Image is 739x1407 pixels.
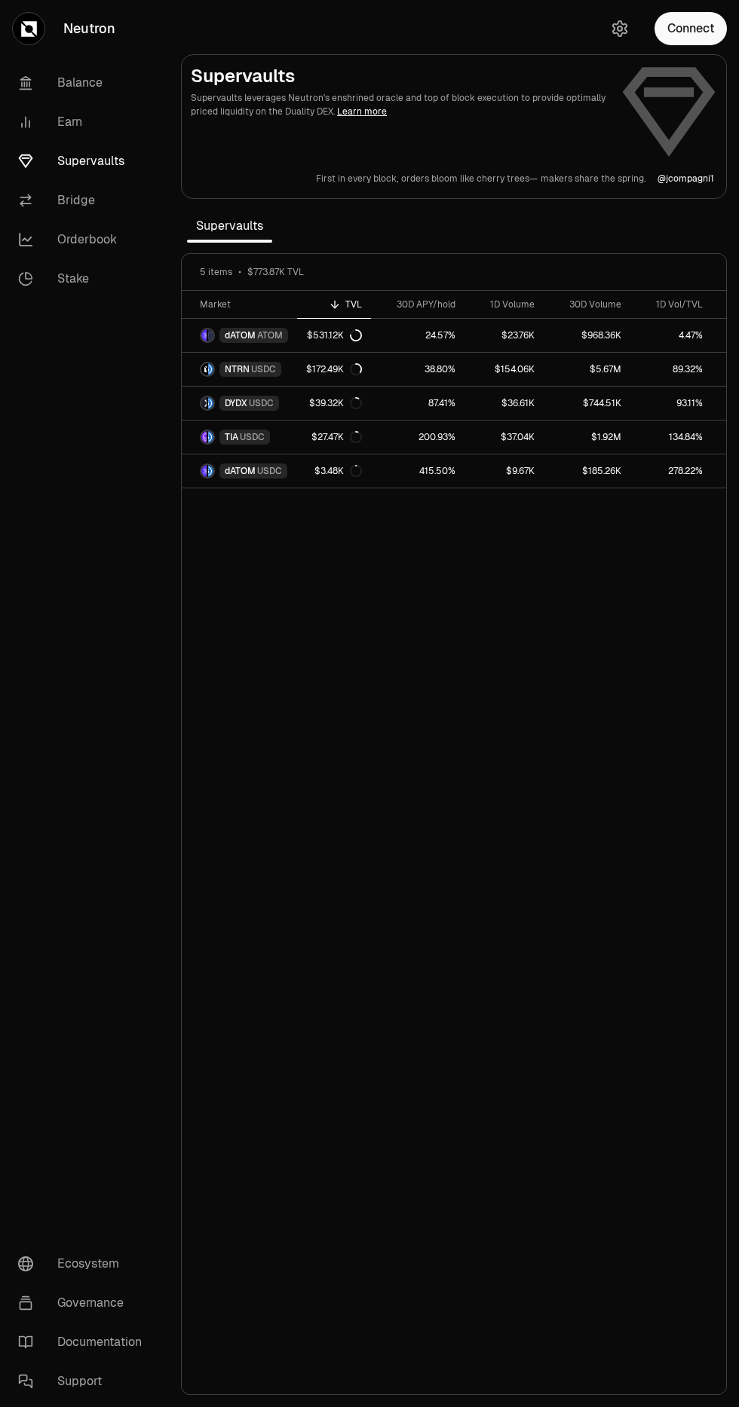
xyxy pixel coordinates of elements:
[544,319,630,352] a: $968.36K
[630,319,712,352] a: 4.47%
[465,387,544,420] a: $36.61K
[401,173,538,185] p: orders bloom like cherry trees—
[541,173,645,185] p: makers share the spring.
[297,454,371,488] a: $3.48K
[182,454,297,488] a: dATOM LogoUSDC LogodATOMUSDC
[630,421,712,454] a: 134.84%
[225,431,238,443] span: TIA
[6,259,163,298] a: Stake
[371,319,465,352] a: 24.57%
[251,363,276,375] span: USDC
[201,431,207,443] img: TIA Logo
[655,12,727,45] button: Connect
[191,91,609,118] p: Supervaults leverages Neutron's enshrined oracle and top of block execution to provide optimally ...
[6,102,163,142] a: Earn
[257,465,282,477] span: USDC
[182,353,297,386] a: NTRN LogoUSDC LogoNTRNUSDC
[630,454,712,488] a: 278.22%
[307,329,362,341] div: $531.12K
[297,353,371,386] a: $172.49K
[6,1323,163,1362] a: Documentation
[208,397,213,409] img: USDC Logo
[465,421,544,454] a: $37.04K
[6,142,163,181] a: Supervaults
[6,63,163,102] a: Balance
[208,431,213,443] img: USDC Logo
[208,363,213,375] img: USDC Logo
[225,465,256,477] span: dATOM
[182,387,297,420] a: DYDX LogoUSDC LogoDYDXUSDC
[544,421,630,454] a: $1.92M
[257,329,283,341] span: ATOM
[380,298,455,310] div: 30D APY/hold
[187,211,272,241] span: Supervaults
[630,387,712,420] a: 93.11%
[309,397,362,409] div: $39.32K
[465,353,544,386] a: $154.06K
[225,363,250,375] span: NTRN
[6,1244,163,1283] a: Ecosystem
[182,319,297,352] a: dATOM LogoATOM LogodATOMATOM
[201,397,207,409] img: DYDX Logo
[249,397,274,409] span: USDC
[208,329,213,341] img: ATOM Logo
[306,363,362,375] div: $172.49K
[225,397,247,409] span: DYDX
[201,465,207,477] img: dATOM Logo
[182,421,297,454] a: TIA LogoUSDC LogoTIAUSDC
[314,465,362,477] div: $3.48K
[639,298,703,310] div: 1D Vol/TVL
[240,431,265,443] span: USDC
[200,298,288,310] div: Market
[371,353,465,386] a: 38.80%
[297,319,371,352] a: $531.12K
[297,421,371,454] a: $27.47K
[474,298,535,310] div: 1D Volume
[311,431,362,443] div: $27.47K
[191,64,609,88] h2: Supervaults
[371,387,465,420] a: 87.41%
[630,353,712,386] a: 89.32%
[225,329,256,341] span: dATOM
[208,465,213,477] img: USDC Logo
[201,329,207,341] img: dATOM Logo
[6,1283,163,1323] a: Governance
[306,298,362,310] div: TVL
[316,173,398,185] p: First in every block,
[6,181,163,220] a: Bridge
[200,266,232,278] span: 5 items
[553,298,621,310] div: 30D Volume
[544,353,630,386] a: $5.67M
[6,220,163,259] a: Orderbook
[371,454,465,488] a: 415.50%
[658,173,714,185] a: @jcompagni1
[465,454,544,488] a: $9.67K
[371,421,465,454] a: 200.93%
[201,363,207,375] img: NTRN Logo
[6,1362,163,1401] a: Support
[658,173,714,185] p: @ jcompagni1
[297,387,371,420] a: $39.32K
[544,387,630,420] a: $744.51K
[465,319,544,352] a: $23.76K
[247,266,304,278] span: $773.87K TVL
[337,106,387,118] a: Learn more
[544,454,630,488] a: $185.26K
[316,173,645,185] a: First in every block,orders bloom like cherry trees—makers share the spring.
